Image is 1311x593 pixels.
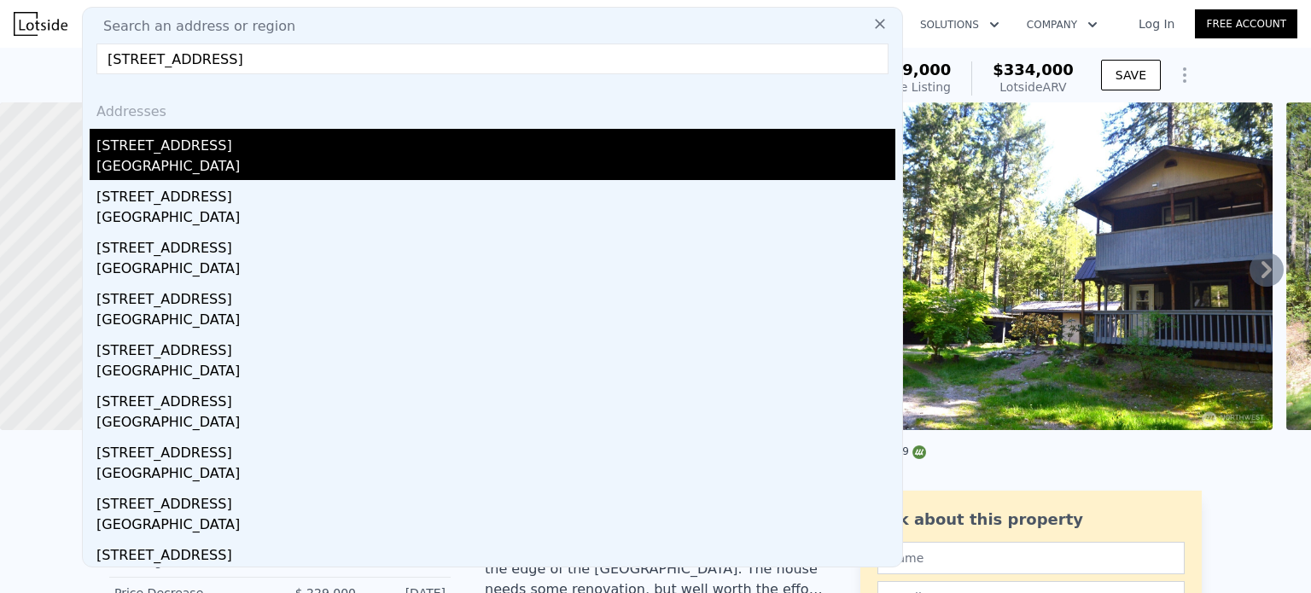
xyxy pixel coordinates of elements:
div: [GEOGRAPHIC_DATA] [96,310,895,334]
div: Addresses [90,88,895,129]
div: [STREET_ADDRESS] [96,180,895,207]
img: NWMLS Logo [912,445,926,459]
button: SAVE [1101,60,1161,90]
input: Enter an address, city, region, neighborhood or zip code [96,44,889,74]
a: Free Account [1195,9,1297,38]
div: [GEOGRAPHIC_DATA] [96,361,895,385]
button: Company [1013,9,1111,40]
span: Active Listing [871,80,951,94]
img: Sale: 149596652 Parcel: 101304530 [781,102,1273,430]
a: Log In [1118,15,1195,32]
button: Solutions [906,9,1013,40]
div: [GEOGRAPHIC_DATA] [96,207,895,231]
div: [STREET_ADDRESS] [96,436,895,463]
div: [GEOGRAPHIC_DATA] [96,259,895,282]
input: Name [877,542,1185,574]
div: [GEOGRAPHIC_DATA] [96,156,895,180]
div: [GEOGRAPHIC_DATA] [96,463,895,487]
div: Ask about this property [877,508,1185,532]
img: Lotside [14,12,67,36]
span: $334,000 [993,61,1074,78]
div: [STREET_ADDRESS] [96,231,895,259]
div: [GEOGRAPHIC_DATA] [96,515,895,538]
div: [GEOGRAPHIC_DATA] [96,566,895,590]
span: Search an address or region [90,16,295,37]
div: [GEOGRAPHIC_DATA] [96,412,895,436]
div: [STREET_ADDRESS] [96,334,895,361]
div: [STREET_ADDRESS] [96,282,895,310]
span: $229,000 [871,61,952,78]
button: Show Options [1168,58,1202,92]
div: [STREET_ADDRESS] [96,129,895,156]
div: [STREET_ADDRESS] [96,538,895,566]
div: [STREET_ADDRESS] [96,385,895,412]
div: Lotside ARV [993,78,1074,96]
div: [STREET_ADDRESS] [96,487,895,515]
